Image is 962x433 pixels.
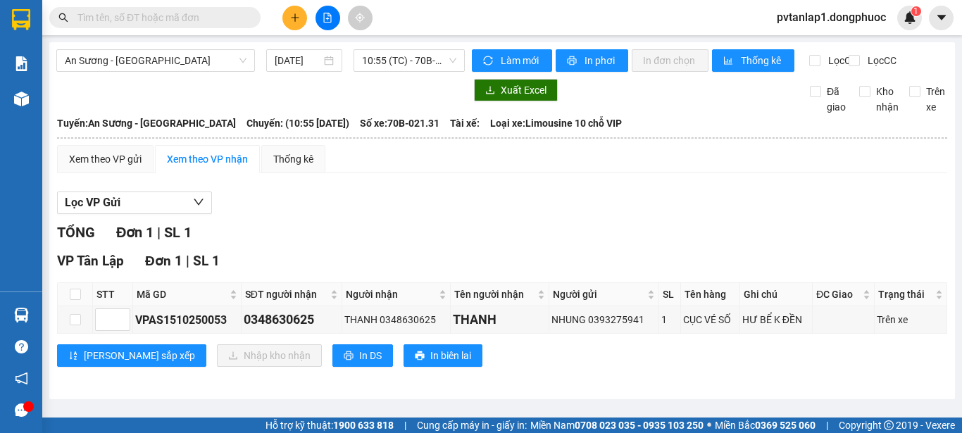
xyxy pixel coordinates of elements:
span: Người nhận [346,287,436,302]
img: warehouse-icon [14,308,29,322]
span: 10:55 (TC) - 70B-021.31 [362,50,456,71]
div: Trên xe [877,312,944,327]
span: SL 1 [164,224,192,241]
button: file-add [316,6,340,30]
span: Cung cấp máy in - giấy in: [417,418,527,433]
span: Lọc VP Gửi [65,194,120,211]
span: down [193,196,204,208]
div: 0348630625 [244,310,340,330]
div: CỤC VÉ SỐ [683,312,737,327]
button: sort-ascending[PERSON_NAME] sắp xếp [57,344,206,367]
span: Tài xế: [450,115,480,131]
span: 1 [913,6,918,16]
span: plus [290,13,300,23]
span: Loại xe: Limousine 10 chỗ VIP [490,115,622,131]
th: SL [659,283,680,306]
button: Lọc VP Gửi [57,192,212,214]
span: In DS [359,348,382,363]
div: VPAS1510250053 [135,311,239,329]
th: Ghi chú [740,283,813,306]
span: printer [567,56,579,67]
button: plus [282,6,307,30]
th: STT [93,283,133,306]
span: Kho nhận [870,84,904,115]
span: sync [483,56,495,67]
img: solution-icon [14,56,29,71]
button: aim [348,6,373,30]
span: | [826,418,828,433]
span: pvtanlap1.dongphuoc [766,8,897,26]
img: logo-vxr [12,9,30,30]
span: VP Tân Lập [57,253,124,269]
span: Thống kê [741,53,783,68]
span: Xuất Excel [501,82,546,98]
span: ĐC Giao [816,287,860,302]
span: In phơi [585,53,617,68]
span: Lọc CR [823,53,859,68]
button: downloadXuất Excel [474,79,558,101]
span: caret-down [935,11,948,24]
strong: 0708 023 035 - 0935 103 250 [575,420,704,431]
span: | [404,418,406,433]
span: [PERSON_NAME] sắp xếp [84,348,195,363]
div: HƯ BỂ K ĐỀN [742,312,810,327]
span: | [157,224,161,241]
span: Làm mới [501,53,541,68]
span: sort-ascending [68,351,78,362]
span: Lọc CC [862,53,899,68]
div: Xem theo VP gửi [69,151,142,167]
button: downloadNhập kho nhận [217,344,322,367]
div: THANH [453,310,546,330]
td: THANH [451,306,549,334]
span: search [58,13,68,23]
img: warehouse-icon [14,92,29,106]
span: printer [344,351,354,362]
span: ⚪️ [707,422,711,428]
div: 1 [661,312,677,327]
span: SĐT người nhận [245,287,328,302]
span: file-add [323,13,332,23]
b: Tuyến: An Sương - [GEOGRAPHIC_DATA] [57,118,236,129]
span: question-circle [15,340,28,353]
span: Đơn 1 [116,224,154,241]
span: TỔNG [57,224,95,241]
span: Trên xe [920,84,951,115]
span: Đơn 1 [145,253,182,269]
span: download [485,85,495,96]
span: Miền Bắc [715,418,816,433]
th: Tên hàng [681,283,740,306]
span: copyright [884,420,894,430]
span: Số xe: 70B-021.31 [360,115,439,131]
button: printerIn biên lai [404,344,482,367]
div: Thống kê [273,151,313,167]
span: Mã GD [137,287,227,302]
div: NHUNG 0393275941 [551,312,656,327]
span: An Sương - Tân Biên [65,50,246,71]
span: Chuyến: (10:55 [DATE]) [246,115,349,131]
span: Tên người nhận [454,287,535,302]
input: Tìm tên, số ĐT hoặc mã đơn [77,10,244,25]
span: In biên lai [430,348,471,363]
button: printerIn phơi [556,49,628,72]
sup: 1 [911,6,921,16]
span: notification [15,372,28,385]
div: THANH 0348630625 [344,312,448,327]
span: aim [355,13,365,23]
input: 15/10/2025 [275,53,321,68]
span: Miền Nam [530,418,704,433]
span: message [15,403,28,417]
td: VPAS1510250053 [133,306,242,334]
td: 0348630625 [242,306,343,334]
span: bar-chart [723,56,735,67]
div: Xem theo VP nhận [167,151,248,167]
button: printerIn DS [332,344,393,367]
span: SL 1 [193,253,220,269]
span: | [186,253,189,269]
span: Người gửi [553,287,644,302]
button: bar-chartThống kê [712,49,794,72]
span: Trạng thái [878,287,932,302]
span: printer [415,351,425,362]
strong: 0369 525 060 [755,420,816,431]
span: Đã giao [821,84,851,115]
img: icon-new-feature [904,11,916,24]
